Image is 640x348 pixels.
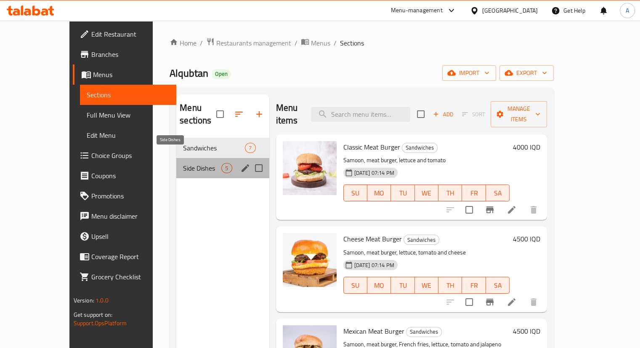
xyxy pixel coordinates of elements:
[371,279,388,292] span: MO
[394,187,411,199] span: TU
[489,187,506,199] span: SA
[176,134,269,182] nav: Menu sections
[283,141,337,195] img: Classic Meat Burger
[430,108,457,121] button: Add
[351,261,398,269] span: [DATE] 07:14 PM
[73,267,176,287] a: Grocery Checklist
[465,187,482,199] span: FR
[480,292,500,312] button: Branch-specific-item
[460,293,478,311] span: Select to update
[402,143,438,153] div: Sandwiches
[460,201,478,219] span: Select to update
[91,231,170,241] span: Upsell
[523,200,544,220] button: delete
[486,185,510,201] button: SA
[80,105,176,125] a: Full Menu View
[73,145,176,166] a: Choice Groups
[442,187,459,199] span: TH
[462,185,486,201] button: FR
[73,166,176,186] a: Coupons
[212,69,231,79] div: Open
[87,90,170,100] span: Sections
[482,6,538,15] div: [GEOGRAPHIC_DATA]
[391,5,443,16] div: Menu-management
[367,277,391,294] button: MO
[491,101,547,127] button: Manage items
[87,130,170,140] span: Edit Menu
[415,277,438,294] button: WE
[222,164,231,172] span: 5
[311,38,330,48] span: Menus
[73,64,176,85] a: Menus
[506,68,547,78] span: export
[245,143,255,153] div: items
[499,65,554,81] button: export
[430,108,457,121] span: Add item
[404,235,439,245] span: Sandwiches
[73,186,176,206] a: Promotions
[343,155,510,166] p: Samoon, meat burger, lettuce and tomato
[183,143,245,153] div: Sandwiches
[170,64,208,83] span: Alqubtan
[295,38,297,48] li: /
[391,185,414,201] button: TU
[438,277,462,294] button: TH
[283,233,337,287] img: Cheese Meat Burger
[367,185,391,201] button: MO
[170,38,197,48] a: Home
[480,200,500,220] button: Branch-specific-item
[394,279,411,292] span: TU
[343,185,367,201] button: SU
[73,24,176,44] a: Edit Restaurant
[343,141,400,153] span: Classic Meat Burger
[276,102,301,127] h2: Menu items
[91,171,170,181] span: Coupons
[73,226,176,246] a: Upsell
[391,277,414,294] button: TU
[311,107,410,122] input: search
[347,187,364,199] span: SU
[438,185,462,201] button: TH
[91,49,170,59] span: Branches
[343,277,367,294] button: SU
[442,65,496,81] button: import
[176,138,269,158] div: Sandwiches7
[489,279,506,292] span: SA
[91,211,170,221] span: Menu disclaimer
[211,105,229,123] span: Select all sections
[343,247,510,258] p: Samoon, meat burger, lettuce, tomato and cheese
[91,252,170,262] span: Coverage Report
[497,104,540,125] span: Manage items
[239,162,252,174] button: edit
[73,246,176,267] a: Coverage Report
[486,277,510,294] button: SA
[93,70,170,80] span: Menus
[507,205,517,215] a: Edit menu item
[340,38,364,48] span: Sections
[404,235,439,245] div: Sandwiches
[449,68,489,78] span: import
[442,279,459,292] span: TH
[91,191,170,201] span: Promotions
[80,125,176,145] a: Edit Menu
[91,272,170,282] span: Grocery Checklist
[180,102,216,127] h2: Menu sections
[245,144,255,152] span: 7
[415,185,438,201] button: WE
[334,38,337,48] li: /
[96,295,109,306] span: 1.0.0
[418,187,435,199] span: WE
[221,163,232,173] div: items
[412,105,430,123] span: Select section
[176,158,269,178] div: Side Dishes5edit
[457,108,491,121] span: Select section first
[80,85,176,105] a: Sections
[513,233,540,245] h6: 4500 IQD
[249,104,269,124] button: Add section
[91,150,170,161] span: Choice Groups
[206,37,291,48] a: Restaurants management
[418,279,435,292] span: WE
[406,327,442,337] div: Sandwiches
[432,110,454,119] span: Add
[513,325,540,337] h6: 4500 IQD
